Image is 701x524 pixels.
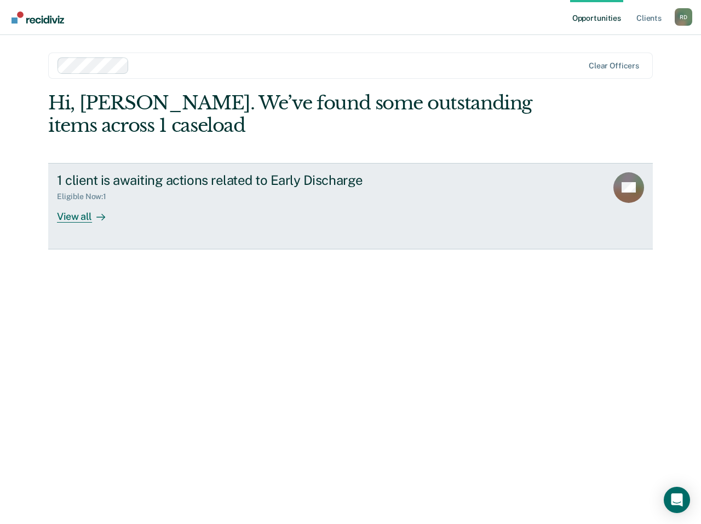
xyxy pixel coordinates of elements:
[48,163,653,249] a: 1 client is awaiting actions related to Early DischargeEligible Now:1View all
[675,8,692,26] div: R D
[675,8,692,26] button: Profile dropdown button
[57,201,118,223] div: View all
[589,61,639,71] div: Clear officers
[48,92,532,137] div: Hi, [PERSON_NAME]. We’ve found some outstanding items across 1 caseload
[57,172,441,188] div: 1 client is awaiting actions related to Early Discharge
[664,487,690,513] div: Open Intercom Messenger
[57,192,115,201] div: Eligible Now : 1
[12,11,64,24] img: Recidiviz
